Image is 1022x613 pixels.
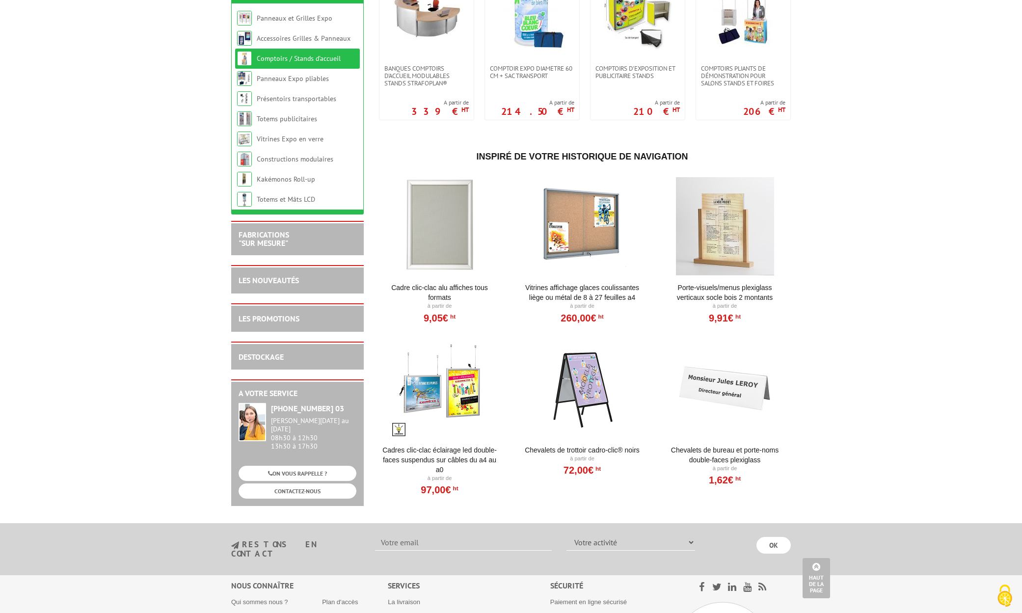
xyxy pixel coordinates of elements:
[239,389,356,398] h2: A votre service
[993,584,1017,608] img: Cookies (fenêtre modale)
[239,314,299,323] a: LES PROMOTIONS
[231,598,288,606] a: Qui sommes nous ?
[696,65,790,87] a: Comptoirs pliants de démonstration pour salons stands et foires
[257,195,315,204] a: Totems et Mâts LCD
[633,99,680,107] span: A partir de
[596,313,604,320] sup: HT
[411,108,469,114] p: 339 €
[550,580,673,591] div: Sécurité
[379,445,500,475] a: Cadres clic-clac éclairage LED double-faces suspendus sur câbles du A4 au A0
[379,283,500,302] a: Cadre Clic-Clac Alu affiches tous formats
[476,152,688,161] span: Inspiré de votre historique de navigation
[237,172,252,187] img: Kakémonos Roll-up
[733,475,741,482] sup: HT
[375,534,552,551] input: Votre email
[778,106,785,114] sup: HT
[257,34,350,43] a: Accessoires Grilles & Panneaux
[451,485,458,492] sup: HT
[257,175,315,184] a: Kakémonos Roll-up
[733,313,741,320] sup: HT
[756,537,791,554] input: OK
[237,132,252,146] img: Vitrines Expo en verre
[239,483,356,499] a: CONTACTEZ-NOUS
[257,74,329,83] a: Panneaux Expo pliables
[239,230,289,248] a: FABRICATIONS"Sur Mesure"
[257,134,323,143] a: Vitrines Expo en verre
[237,192,252,207] img: Totems et Mâts LCD
[591,65,685,80] a: Comptoirs d'exposition et publicitaire stands
[709,315,741,321] a: 9,91€HT
[388,580,550,591] div: Services
[709,477,741,483] a: 1,62€HT
[743,99,785,107] span: A partir de
[595,65,680,80] span: Comptoirs d'exposition et publicitaire stands
[803,558,830,598] a: Haut de la page
[257,54,341,63] a: Comptoirs / Stands d'accueil
[231,580,388,591] div: Nous connaître
[672,106,680,114] sup: HT
[501,99,574,107] span: A partir de
[257,94,336,103] a: Présentoirs transportables
[522,455,643,463] p: À partir de
[257,155,333,163] a: Constructions modulaires
[421,487,458,493] a: 97,00€HT
[379,475,500,482] p: À partir de
[743,108,785,114] p: 206 €
[239,275,299,285] a: LES NOUVEAUTÉS
[271,417,356,433] div: [PERSON_NAME][DATE] au [DATE]
[322,598,358,606] a: Plan d'accès
[237,31,252,46] img: Accessoires Grilles & Panneaux
[257,114,317,123] a: Totems publicitaires
[271,403,344,413] strong: [PHONE_NUMBER] 03
[239,403,266,441] img: widget-service.jpg
[237,71,252,86] img: Panneaux Expo pliables
[664,445,785,465] a: Chevalets de bureau et porte-noms double-faces plexiglass
[664,302,785,310] p: À partir de
[231,540,360,558] h3: restons en contact
[988,580,1022,613] button: Cookies (fenêtre modale)
[567,106,574,114] sup: HT
[237,152,252,166] img: Constructions modulaires
[388,598,420,606] a: La livraison
[490,65,574,80] span: Comptoir Expo diametre 60 cm + Sac transport
[379,302,500,310] p: À partir de
[231,541,239,550] img: newsletter.jpg
[237,51,252,66] img: Comptoirs / Stands d'accueil
[239,352,284,362] a: DESTOCKAGE
[522,302,643,310] p: À partir de
[522,445,643,455] a: Chevalets de trottoir Cadro-Clic® Noirs
[564,467,601,473] a: 72,00€HT
[448,313,456,320] sup: HT
[501,108,574,114] p: 214.50 €
[664,283,785,302] a: Porte-Visuels/Menus Plexiglass Verticaux Socle Bois 2 Montants
[239,466,356,481] a: ON VOUS RAPPELLE ?
[522,283,643,302] a: Vitrines affichage glaces coulissantes liège ou métal de 8 à 27 feuilles A4
[424,315,456,321] a: 9,05€HT
[237,91,252,106] img: Présentoirs transportables
[257,14,332,23] a: Panneaux et Grilles Expo
[485,65,579,80] a: Comptoir Expo diametre 60 cm + Sac transport
[461,106,469,114] sup: HT
[379,65,474,87] a: Banques comptoirs d'accueil modulables stands Strafoplan®
[237,111,252,126] img: Totems publicitaires
[633,108,680,114] p: 210 €
[550,598,627,606] a: Paiement en ligne sécurisé
[384,65,469,87] span: Banques comptoirs d'accueil modulables stands Strafoplan®
[237,11,252,26] img: Panneaux et Grilles Expo
[701,65,785,87] span: Comptoirs pliants de démonstration pour salons stands et foires
[411,99,469,107] span: A partir de
[664,465,785,473] p: À partir de
[593,465,601,472] sup: HT
[271,417,356,451] div: 08h30 à 12h30 13h30 à 17h30
[561,315,603,321] a: 260,00€HT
